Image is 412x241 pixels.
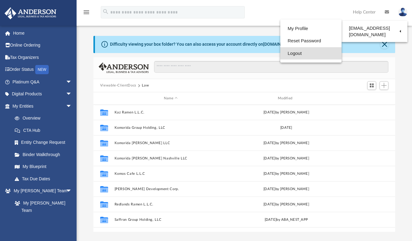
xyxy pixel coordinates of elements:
a: [DOMAIN_NAME] [263,42,296,47]
a: [EMAIL_ADDRESS][DOMAIN_NAME] [342,22,407,40]
button: Saffron Group Holding, LLC [114,218,227,222]
a: menu [83,12,90,16]
button: [PERSON_NAME] Development Corp. [114,187,227,191]
button: Add [380,81,389,90]
i: menu [83,9,90,16]
a: Home [4,27,81,39]
button: Komos Cafe L.L.C [114,172,227,176]
a: Platinum Q&Aarrow_drop_down [4,76,81,88]
img: Anderson Advisors Platinum Portal [3,7,58,19]
img: User Pic [398,8,407,17]
div: [DATE] [230,125,342,131]
div: [DATE] by [PERSON_NAME] [230,110,342,115]
div: [DATE] by [PERSON_NAME] [230,171,342,177]
span: arrow_drop_down [66,76,78,88]
button: Komorida Group Holding, LLC [114,126,227,130]
div: id [96,96,112,101]
button: Komorida [PERSON_NAME] LLC [114,141,227,145]
span: arrow_drop_down [66,185,78,197]
div: [DATE] by [PERSON_NAME] [230,202,342,207]
a: Entity Change Request [9,136,81,149]
input: Search files and folders [154,61,388,73]
a: Digital Productsarrow_drop_down [4,88,81,100]
div: [DATE] by ABA_NEST_APP [230,217,342,223]
a: [PERSON_NAME] System [9,216,78,236]
a: My Profile [280,22,342,35]
button: Komorida [PERSON_NAME] Nashville LLC [114,156,227,160]
a: Tax Organizers [4,51,81,63]
a: Logout [280,47,342,60]
button: Redlands Ramen L.L.C. [114,202,227,206]
a: Order StatusNEW [4,63,81,76]
a: My [PERSON_NAME] Team [9,197,75,216]
div: [DATE] by [PERSON_NAME] [230,140,342,146]
a: My Blueprint [9,161,78,173]
div: Modified [230,96,343,101]
a: Overview [9,112,81,124]
a: Reset Password [280,35,342,47]
div: Difficulty viewing your box folder? You can also access your account directly on outside of the p... [110,41,337,48]
i: search [102,8,109,15]
a: My [PERSON_NAME] Teamarrow_drop_down [4,185,78,197]
a: Online Ordering [4,39,81,52]
div: id [345,96,388,101]
a: CTA Hub [9,124,81,136]
div: grid [93,105,395,232]
div: [DATE] by [PERSON_NAME] [230,156,342,161]
button: Kaz Ramen L.L.C. [114,110,227,114]
button: Law [142,83,149,88]
div: Name [114,96,227,101]
button: Close [380,40,389,49]
button: Switch to Grid View [367,81,376,90]
a: Tax Due Dates [9,173,81,185]
span: arrow_drop_down [66,88,78,101]
a: Binder Walkthrough [9,148,81,161]
span: arrow_drop_down [66,100,78,113]
div: NEW [35,65,49,74]
div: [DATE] by [PERSON_NAME] [230,186,342,192]
button: Viewable-ClientDocs [100,83,136,88]
a: My Entitiesarrow_drop_down [4,100,81,112]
